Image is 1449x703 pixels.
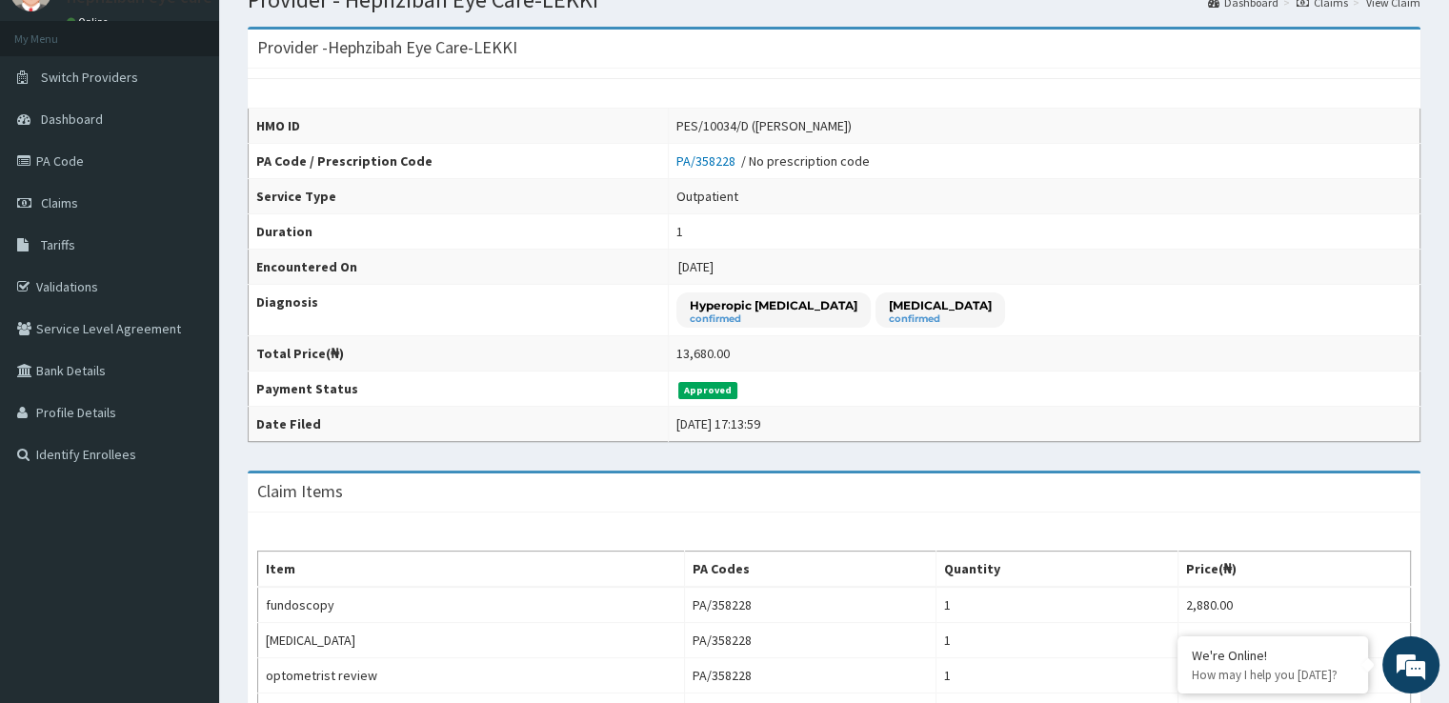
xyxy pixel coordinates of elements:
span: Switch Providers [41,69,138,86]
td: PA/358228 [684,658,936,693]
div: Minimize live chat window [312,10,358,55]
span: We're online! [111,223,263,415]
th: Diagnosis [249,285,669,336]
div: 1 [676,222,683,241]
div: 13,680.00 [676,344,730,363]
p: Hyperopic [MEDICAL_DATA] [690,297,857,313]
div: Chat with us now [99,107,320,131]
div: Outpatient [676,187,738,206]
span: Approved [678,382,738,399]
div: [DATE] 17:13:59 [676,414,760,433]
td: fundoscopy [258,587,685,623]
div: PES/10034/D ([PERSON_NAME]) [676,116,852,135]
td: 2,880.00 [1177,623,1410,658]
td: 1 [936,623,1177,658]
td: 1 [936,587,1177,623]
th: Service Type [249,179,669,214]
p: How may I help you today? [1192,667,1354,683]
img: d_794563401_company_1708531726252_794563401 [35,95,77,143]
th: Duration [249,214,669,250]
small: confirmed [889,314,992,324]
textarea: Type your message and hit 'Enter' [10,486,363,552]
th: PA Code / Prescription Code [249,144,669,179]
a: PA/358228 [676,152,741,170]
p: [MEDICAL_DATA] [889,297,992,313]
span: [DATE] [678,258,714,275]
td: PA/358228 [684,587,936,623]
div: We're Online! [1192,647,1354,664]
small: confirmed [690,314,857,324]
h3: Claim Items [257,483,343,500]
th: PA Codes [684,552,936,588]
td: optometrist review [258,658,685,693]
th: HMO ID [249,109,669,144]
span: Dashboard [41,110,103,128]
th: Item [258,552,685,588]
h3: Provider - Hephzibah Eye Care-LEKKI [257,39,517,56]
span: Tariffs [41,236,75,253]
th: Encountered On [249,250,669,285]
th: Payment Status [249,372,669,407]
td: [MEDICAL_DATA] [258,623,685,658]
th: Total Price(₦) [249,336,669,372]
th: Quantity [936,552,1177,588]
td: 1 [936,658,1177,693]
a: Online [67,15,112,29]
div: / No prescription code [676,151,870,171]
td: 2,880.00 [1177,587,1410,623]
td: PA/358228 [684,623,936,658]
th: Date Filed [249,407,669,442]
span: Claims [41,194,78,211]
th: Price(₦) [1177,552,1410,588]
